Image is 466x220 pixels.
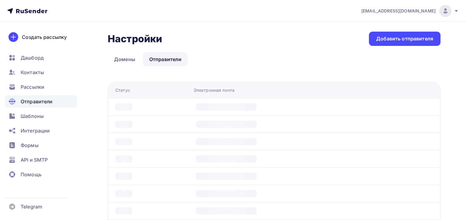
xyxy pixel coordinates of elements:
[108,52,142,66] a: Домены
[361,8,436,14] span: [EMAIL_ADDRESS][DOMAIN_NAME]
[21,171,42,178] span: Помощь
[108,33,162,45] h2: Настройки
[115,87,130,93] div: Статус
[5,110,77,122] a: Шаблоны
[21,142,39,149] span: Формы
[22,33,67,41] div: Создать рассылку
[5,52,77,64] a: Дашборд
[361,5,459,17] a: [EMAIL_ADDRESS][DOMAIN_NAME]
[21,127,50,134] span: Интеграции
[5,139,77,151] a: Формы
[5,81,77,93] a: Рассылки
[21,54,44,61] span: Дашборд
[21,69,44,76] span: Контакты
[21,83,44,91] span: Рассылки
[21,98,53,105] span: Отправители
[5,95,77,108] a: Отправители
[21,203,42,210] span: Telegram
[376,35,433,42] div: Добавить отправителя
[143,52,188,66] a: Отправители
[21,156,48,163] span: API и SMTP
[194,87,235,93] div: Электронная почта
[21,112,44,120] span: Шаблоны
[5,66,77,78] a: Контакты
